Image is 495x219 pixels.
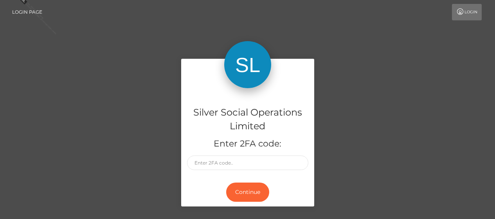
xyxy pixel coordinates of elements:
a: Login Page [12,4,42,20]
input: Enter 2FA code.. [187,156,308,170]
button: Continue [226,183,269,202]
h5: Enter 2FA code: [187,138,308,150]
img: Silver Social Operations Limited [224,41,271,88]
h4: Silver Social Operations Limited [187,106,308,133]
a: Login [452,4,482,20]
